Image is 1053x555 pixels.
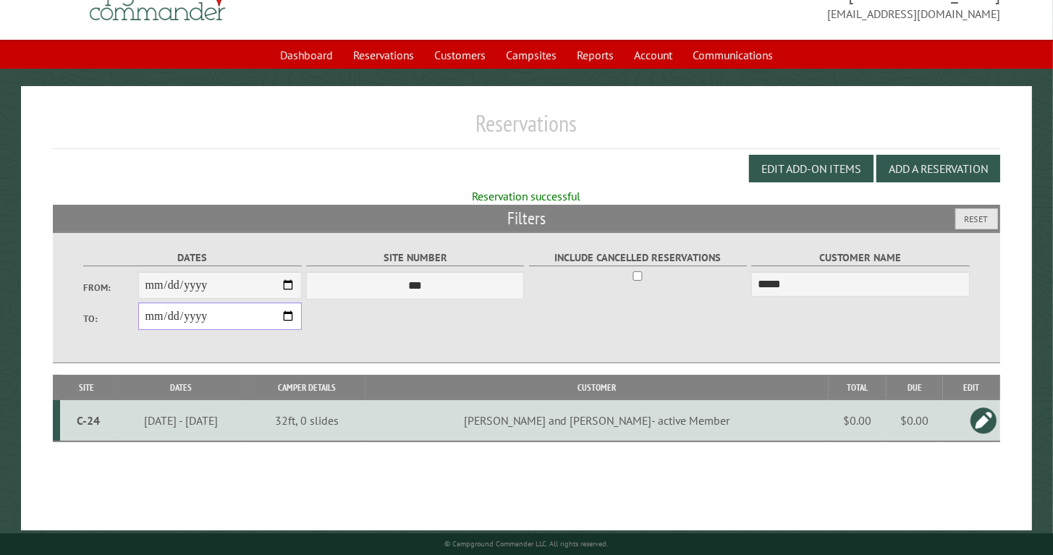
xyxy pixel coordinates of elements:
a: Reservations [344,41,423,69]
th: Customer [365,375,829,400]
a: Dashboard [271,41,342,69]
button: Reset [955,208,998,229]
button: Add a Reservation [876,155,1000,182]
h1: Reservations [53,109,1001,149]
div: [DATE] - [DATE] [116,413,245,428]
th: Due [887,375,943,400]
a: Customers [426,41,494,69]
a: Reports [568,41,622,69]
th: Dates [114,375,248,400]
label: Site Number [306,250,524,266]
a: Campsites [497,41,565,69]
td: [PERSON_NAME] and [PERSON_NAME]- active Member [365,400,829,441]
div: C-24 [66,413,111,428]
h2: Filters [53,205,1001,232]
a: Communications [684,41,782,69]
a: Account [625,41,681,69]
th: Site [60,375,114,400]
th: Camper Details [248,375,365,400]
div: Reservation successful [53,188,1001,204]
label: To: [83,312,138,326]
button: Edit Add-on Items [749,155,874,182]
th: Edit [943,375,1001,400]
small: © Campground Commander LLC. All rights reserved. [444,539,608,548]
label: Include Cancelled Reservations [529,250,747,266]
td: $0.00 [829,400,887,441]
td: 32ft, 0 slides [248,400,365,441]
td: $0.00 [887,400,943,441]
label: Dates [83,250,301,266]
label: From: [83,281,138,295]
label: Customer Name [751,250,969,266]
th: Total [829,375,887,400]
